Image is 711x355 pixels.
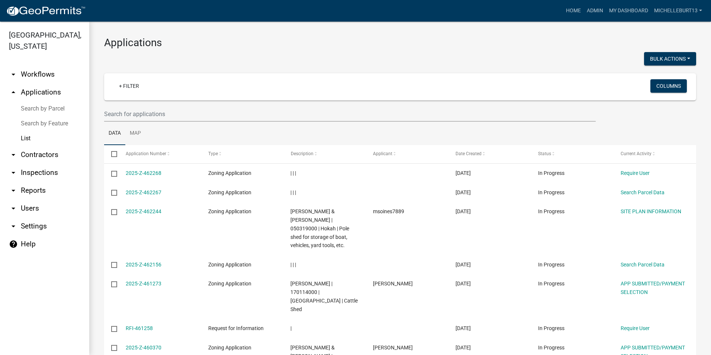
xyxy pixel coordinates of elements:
[538,170,564,176] span: In Progress
[118,145,201,163] datatable-header-cell: Application Number
[283,145,366,163] datatable-header-cell: Description
[201,145,283,163] datatable-header-cell: Type
[538,281,564,287] span: In Progress
[290,208,349,248] span: OINES,MARTIN & SUSAN | 050319000 | Hokah | Pole shed for storage of boat, vehicles, yard tools, etc.
[538,189,564,195] span: In Progress
[621,189,665,195] a: Search Parcel Data
[538,325,564,331] span: In Progress
[208,189,251,195] span: Zoning Application
[448,145,531,163] datatable-header-cell: Date Created
[366,145,448,163] datatable-header-cell: Applicant
[614,145,696,163] datatable-header-cell: Current Activity
[290,281,358,312] span: FELDMEIER,MATTHEW W | 170114000 | Yucatan | Cattle Shed
[208,281,251,287] span: Zoning Application
[125,122,145,145] a: Map
[456,151,482,156] span: Date Created
[621,325,650,331] a: Require User
[208,325,264,331] span: Request for Information
[373,208,404,214] span: msoines7889
[531,145,614,163] datatable-header-cell: Status
[290,325,292,331] span: |
[9,150,18,159] i: arrow_drop_down
[9,186,18,195] i: arrow_drop_down
[126,208,161,214] a: 2025-Z-462244
[9,168,18,177] i: arrow_drop_down
[563,4,584,18] a: Home
[456,189,471,195] span: 08/11/2025
[606,4,651,18] a: My Dashboard
[126,281,161,287] a: 2025-Z-461273
[538,345,564,351] span: In Progress
[126,189,161,195] a: 2025-Z-462267
[621,170,650,176] a: Require User
[456,325,471,331] span: 08/08/2025
[104,36,696,49] h3: Applications
[208,170,251,176] span: Zoning Application
[290,262,296,268] span: | | |
[290,170,296,176] span: | | |
[538,262,564,268] span: In Progress
[208,151,218,156] span: Type
[208,208,251,214] span: Zoning Application
[621,281,685,295] a: APP SUBMITTED/PAYMENT SELECTION
[621,262,665,268] a: Search Parcel Data
[208,262,251,268] span: Zoning Application
[208,345,251,351] span: Zoning Application
[126,262,161,268] a: 2025-Z-462156
[456,170,471,176] span: 08/11/2025
[456,262,471,268] span: 08/11/2025
[538,208,564,214] span: In Progress
[290,189,296,195] span: | | |
[9,88,18,97] i: arrow_drop_up
[126,170,161,176] a: 2025-Z-462268
[621,208,681,214] a: SITE PLAN INFORMATION
[126,325,153,331] a: RFI-461258
[456,208,471,214] span: 08/11/2025
[651,4,705,18] a: michelleburt13
[538,151,551,156] span: Status
[104,122,125,145] a: Data
[104,106,596,122] input: Search for applications
[373,151,392,156] span: Applicant
[456,345,471,351] span: 08/07/2025
[126,345,161,351] a: 2025-Z-460370
[373,345,413,351] span: Thomas Lisota
[126,151,166,156] span: Application Number
[9,222,18,231] i: arrow_drop_down
[373,281,413,287] span: Matt Feldmeier
[113,79,145,93] a: + Filter
[644,52,696,65] button: Bulk Actions
[650,79,687,93] button: Columns
[621,151,652,156] span: Current Activity
[456,281,471,287] span: 08/08/2025
[104,145,118,163] datatable-header-cell: Select
[584,4,606,18] a: Admin
[9,240,18,249] i: help
[9,204,18,213] i: arrow_drop_down
[9,70,18,79] i: arrow_drop_down
[290,151,313,156] span: Description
